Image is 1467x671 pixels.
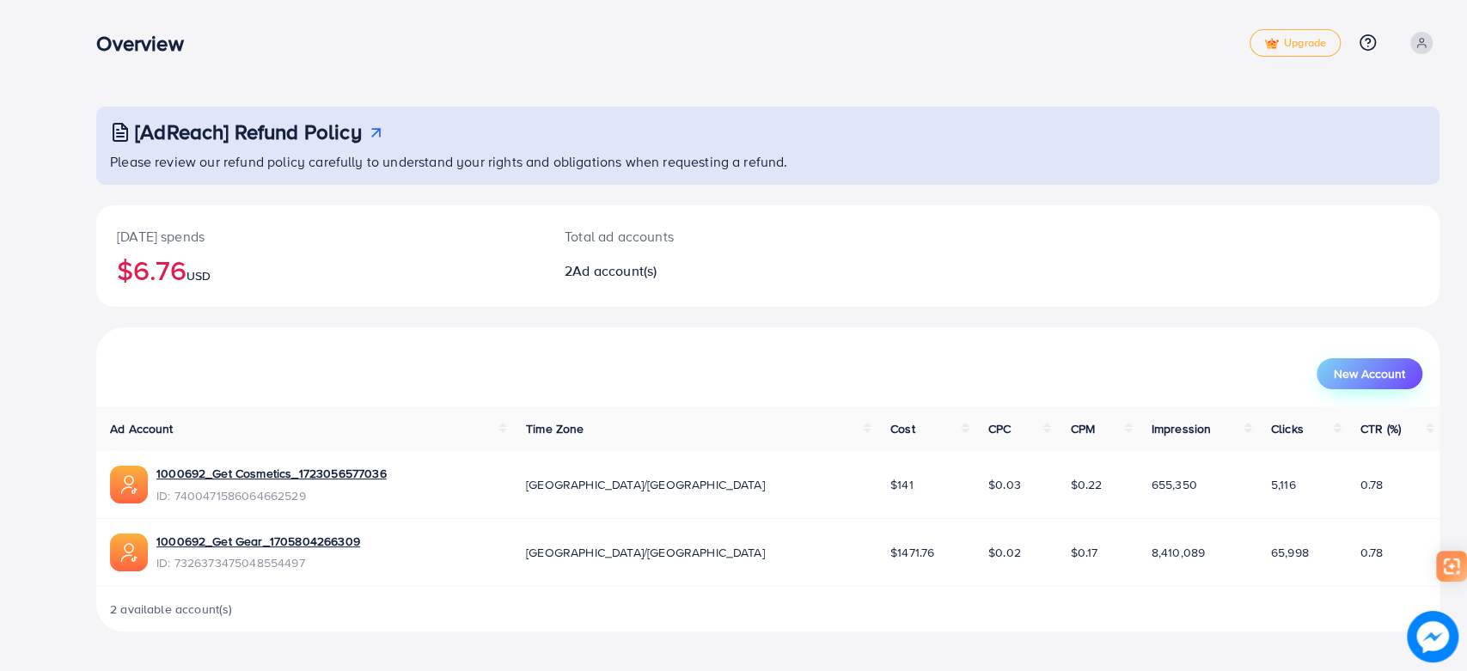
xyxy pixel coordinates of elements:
img: ic-ads-acc.e4c84228.svg [110,534,148,571]
span: 0.78 [1360,476,1384,493]
span: Cost [890,420,915,437]
span: Clicks [1271,420,1304,437]
span: CPC [988,420,1011,437]
span: [GEOGRAPHIC_DATA]/[GEOGRAPHIC_DATA] [526,544,765,561]
h2: $6.76 [117,253,523,286]
h2: 2 [565,263,859,279]
span: $0.02 [988,544,1021,561]
span: 8,410,089 [1152,544,1205,561]
a: 1000692_Get Gear_1705804266309 [156,533,360,550]
p: [DATE] spends [117,226,523,247]
span: Upgrade [1264,37,1326,50]
span: 2 available account(s) [110,601,233,618]
span: CTR (%) [1360,420,1401,437]
span: Time Zone [526,420,584,437]
span: 655,350 [1152,476,1197,493]
span: $0.17 [1070,544,1097,561]
span: Ad account(s) [572,261,657,280]
span: 0.78 [1360,544,1384,561]
img: ic-ads-acc.e4c84228.svg [110,466,148,503]
span: Ad Account [110,420,174,437]
span: CPM [1070,420,1094,437]
span: $1471.76 [890,544,934,561]
span: ID: 7326373475048554497 [156,554,360,571]
span: Impression [1152,420,1212,437]
span: USD [186,267,211,284]
h3: [AdReach] Refund Policy [135,119,362,144]
span: ID: 7400471586064662529 [156,487,387,504]
h3: Overview [96,31,197,56]
span: $0.03 [988,476,1021,493]
a: tickUpgrade [1250,29,1341,57]
p: Please review our refund policy carefully to understand your rights and obligations when requesti... [110,151,1429,172]
span: New Account [1334,368,1405,380]
p: Total ad accounts [565,226,859,247]
span: 5,116 [1271,476,1296,493]
img: tick [1264,38,1279,50]
span: $141 [890,476,914,493]
a: 1000692_Get Cosmetics_1723056577036 [156,465,387,482]
span: [GEOGRAPHIC_DATA]/[GEOGRAPHIC_DATA] [526,476,765,493]
img: image [1407,611,1458,662]
button: New Account [1317,358,1422,389]
span: $0.22 [1070,476,1102,493]
span: 65,998 [1271,544,1309,561]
